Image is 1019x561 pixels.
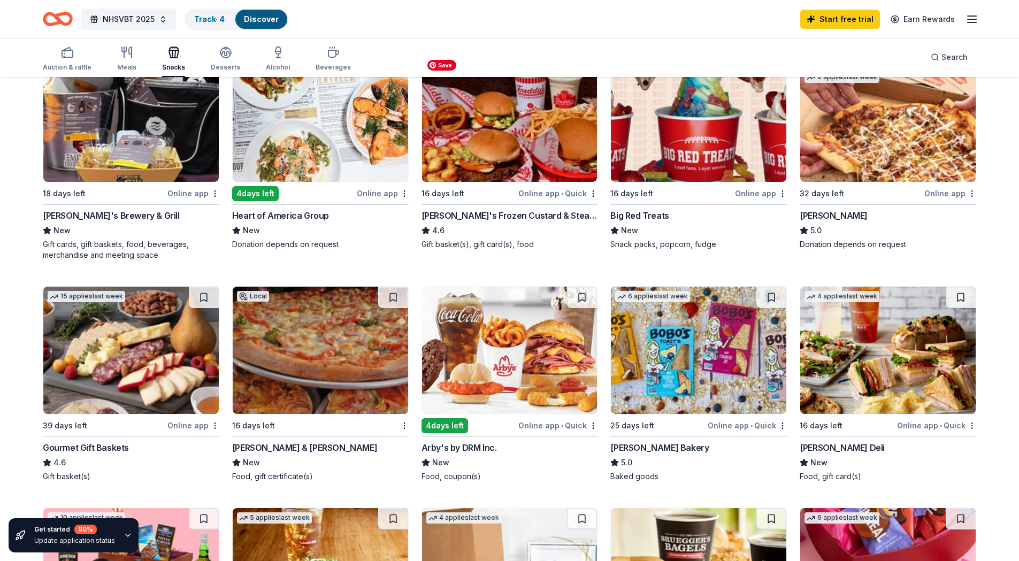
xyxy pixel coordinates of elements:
[43,471,219,482] div: Gift basket(s)
[610,187,653,200] div: 16 days left
[800,239,976,250] div: Donation depends on request
[162,42,185,77] button: Snacks
[266,42,290,77] button: Alcohol
[621,456,632,469] span: 5.0
[316,63,351,72] div: Beverages
[800,55,976,182] img: Image for Casey's
[610,441,709,454] div: [PERSON_NAME] Bakery
[266,63,290,72] div: Alcohol
[244,14,279,24] a: Discover
[735,187,787,200] div: Online app
[800,287,976,414] img: Image for McAlister's Deli
[427,60,456,71] span: Save
[232,239,409,250] div: Donation depends on request
[43,54,219,260] a: Image for Lazlo's Brewery & GrillLocal18 days leftOnline app[PERSON_NAME]'s Brewery & GrillNewGif...
[610,419,654,432] div: 25 days left
[884,10,961,29] a: Earn Rewards
[610,239,787,250] div: Snack packs, popcorn, fudge
[211,63,240,72] div: Desserts
[232,471,409,482] div: Food, gift certificate(s)
[805,291,879,302] div: 4 applies last week
[800,10,880,29] a: Start free trial
[422,54,598,250] a: Image for Freddy's Frozen Custard & Steakburgers7 applieslast week16 days leftOnline app•Quick[PE...
[426,512,501,524] div: 4 applies last week
[232,419,275,432] div: 16 days left
[194,14,225,24] a: Track· 4
[422,471,598,482] div: Food, coupon(s)
[74,525,97,534] div: 80 %
[610,471,787,482] div: Baked goods
[43,239,219,260] div: Gift cards, gift baskets, food, beverages, merchandise and meeting space
[422,187,464,200] div: 16 days left
[211,42,240,77] button: Desserts
[43,6,73,32] a: Home
[53,224,71,237] span: New
[922,47,976,68] button: Search
[422,239,598,250] div: Gift basket(s), gift card(s), food
[708,419,787,432] div: Online app Quick
[34,536,115,545] div: Update application status
[561,421,563,430] span: •
[805,72,879,83] div: 2 applies last week
[940,421,942,430] span: •
[43,209,180,222] div: [PERSON_NAME]'s Brewery & Grill
[43,441,129,454] div: Gourmet Gift Baskets
[43,55,219,182] img: Image for Lazlo's Brewery & Grill
[800,441,885,454] div: [PERSON_NAME] Deli
[611,55,786,182] img: Image for Big Red Treats
[800,471,976,482] div: Food, gift card(s)
[103,13,155,26] span: NHSVBT 2025
[750,421,753,430] span: •
[422,209,598,222] div: [PERSON_NAME]'s Frozen Custard & Steakburgers
[243,224,260,237] span: New
[422,286,598,482] a: Image for Arby's by DRM Inc.4days leftOnline app•QuickArby's by DRM Inc.NewFood, coupon(s)
[43,286,219,482] a: Image for Gourmet Gift Baskets15 applieslast week39 days leftOnline appGourmet Gift Baskets4.6Gif...
[233,287,408,414] img: Image for Sam & Louie's
[237,291,269,302] div: Local
[610,209,669,222] div: Big Red Treats
[422,55,597,182] img: Image for Freddy's Frozen Custard & Steakburgers
[43,187,86,200] div: 18 days left
[162,63,185,72] div: Snacks
[924,187,976,200] div: Online app
[941,51,968,64] span: Search
[611,287,786,414] img: Image for Bobo's Bakery
[232,54,409,250] a: Image for Heart of America Group4days leftOnline appHeart of America GroupNewDonation depends on ...
[621,224,638,237] span: New
[800,419,842,432] div: 16 days left
[810,224,822,237] span: 5.0
[117,63,136,72] div: Meals
[81,9,176,30] button: NHSVBT 2025
[53,456,66,469] span: 4.6
[800,187,844,200] div: 32 days left
[432,224,445,237] span: 4.6
[518,187,597,200] div: Online app Quick
[518,419,597,432] div: Online app Quick
[232,441,377,454] div: [PERSON_NAME] & [PERSON_NAME]
[233,55,408,182] img: Image for Heart of America Group
[232,286,409,482] a: Image for Sam & Louie'sLocal16 days left[PERSON_NAME] & [PERSON_NAME]NewFood, gift certificate(s)
[432,456,449,469] span: New
[810,456,828,469] span: New
[422,418,468,433] div: 4 days left
[243,456,260,469] span: New
[357,187,409,200] div: Online app
[422,441,497,454] div: Arby's by DRM Inc.
[43,42,91,77] button: Auction & raffle
[561,189,563,198] span: •
[167,187,219,200] div: Online app
[48,291,125,302] div: 15 applies last week
[800,54,976,250] a: Image for Casey'sTop rated2 applieslast week32 days leftOnline app[PERSON_NAME]5.0Donation depend...
[610,54,787,250] a: Image for Big Red TreatsLocal16 days leftOnline appBig Red TreatsNewSnack packs, popcorn, fudge
[615,291,690,302] div: 6 applies last week
[805,512,879,524] div: 6 applies last week
[610,286,787,482] a: Image for Bobo's Bakery6 applieslast week25 days leftOnline app•Quick[PERSON_NAME] Bakery5.0Baked...
[800,209,868,222] div: [PERSON_NAME]
[43,287,219,414] img: Image for Gourmet Gift Baskets
[34,525,115,534] div: Get started
[422,287,597,414] img: Image for Arby's by DRM Inc.
[167,419,219,432] div: Online app
[316,42,351,77] button: Beverages
[237,512,312,524] div: 5 applies last week
[43,63,91,72] div: Auction & raffle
